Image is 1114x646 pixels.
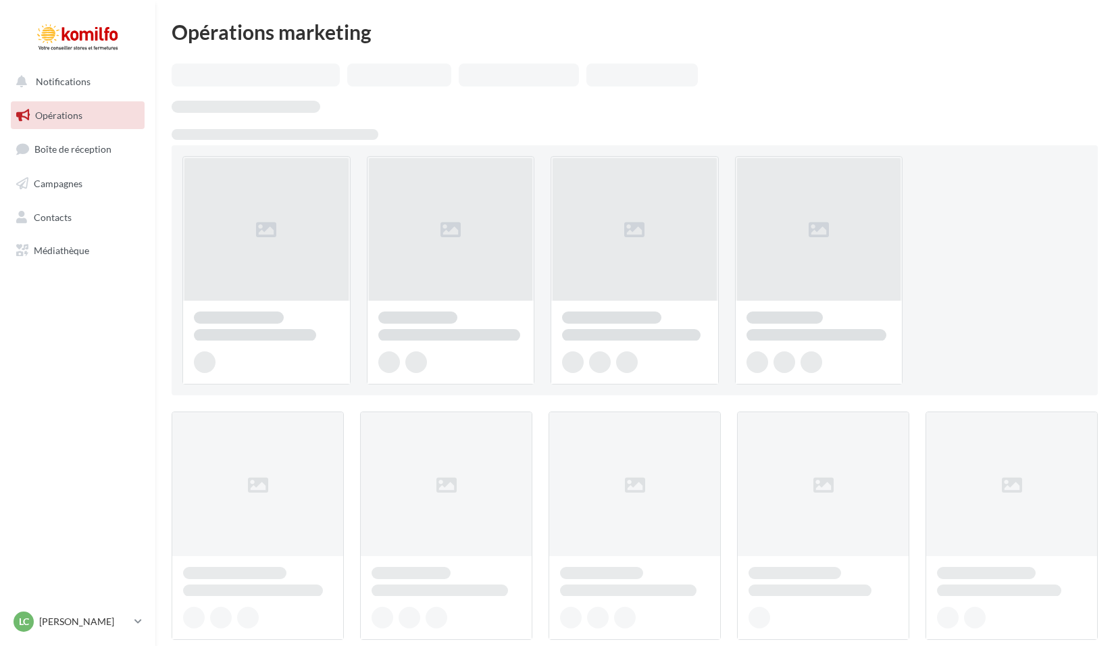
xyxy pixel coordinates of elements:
[34,211,72,222] span: Contacts
[172,22,1098,42] div: Opérations marketing
[35,109,82,121] span: Opérations
[8,203,147,232] a: Contacts
[36,76,91,87] span: Notifications
[8,68,142,96] button: Notifications
[19,615,29,628] span: Lc
[11,609,145,635] a: Lc [PERSON_NAME]
[8,170,147,198] a: Campagnes
[34,143,111,155] span: Boîte de réception
[8,237,147,265] a: Médiathèque
[34,178,82,189] span: Campagnes
[8,134,147,164] a: Boîte de réception
[39,615,129,628] p: [PERSON_NAME]
[8,101,147,130] a: Opérations
[34,245,89,256] span: Médiathèque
